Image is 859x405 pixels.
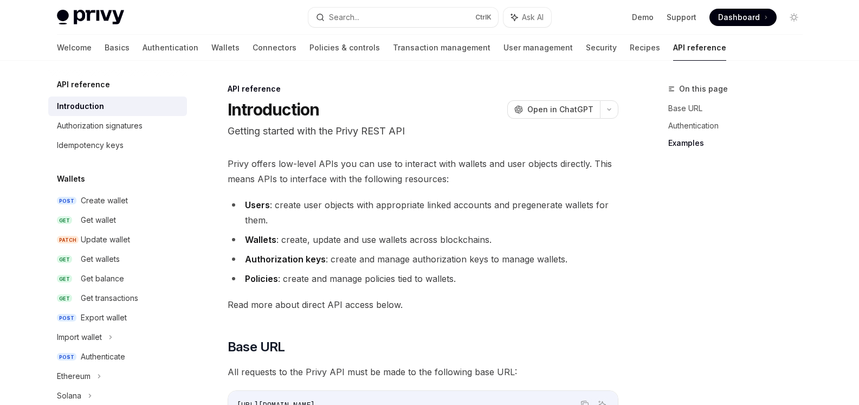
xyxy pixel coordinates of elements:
[143,35,198,61] a: Authentication
[57,370,91,383] div: Ethereum
[475,13,492,22] span: Ctrl K
[81,194,128,207] div: Create wallet
[245,273,278,284] strong: Policies
[630,35,660,61] a: Recipes
[253,35,296,61] a: Connectors
[228,197,618,228] li: : create user objects with appropriate linked accounts and pregenerate wallets for them.
[57,236,79,244] span: PATCH
[81,292,138,305] div: Get transactions
[228,338,285,356] span: Base URL
[57,78,110,91] h5: API reference
[785,9,803,26] button: Toggle dark mode
[667,12,696,23] a: Support
[48,269,187,288] a: GETGet balance
[57,353,76,361] span: POST
[57,197,76,205] span: POST
[245,254,326,265] strong: Authorization keys
[522,12,544,23] span: Ask AI
[503,35,573,61] a: User management
[503,8,551,27] button: Ask AI
[57,255,72,263] span: GET
[228,232,618,247] li: : create, update and use wallets across blockchains.
[48,308,187,327] a: POSTExport wallet
[673,35,726,61] a: API reference
[105,35,130,61] a: Basics
[245,200,270,210] strong: Users
[228,124,618,139] p: Getting started with the Privy REST API
[48,249,187,269] a: GETGet wallets
[81,350,125,363] div: Authenticate
[48,191,187,210] a: POSTCreate wallet
[48,347,187,367] a: POSTAuthenticate
[228,297,618,312] span: Read more about direct API access below.
[329,11,359,24] div: Search...
[57,216,72,224] span: GET
[309,35,380,61] a: Policies & controls
[48,288,187,308] a: GETGet transactions
[57,10,124,25] img: light logo
[81,272,124,285] div: Get balance
[668,134,811,152] a: Examples
[308,8,498,27] button: Search...CtrlK
[57,139,124,152] div: Idempotency keys
[211,35,240,61] a: Wallets
[228,252,618,267] li: : create and manage authorization keys to manage wallets.
[57,294,72,303] span: GET
[507,100,600,119] button: Open in ChatGPT
[57,275,72,283] span: GET
[48,116,187,136] a: Authorization signatures
[48,230,187,249] a: PATCHUpdate wallet
[245,234,276,245] strong: Wallets
[57,389,81,402] div: Solana
[228,100,320,119] h1: Introduction
[57,331,102,344] div: Import wallet
[57,314,76,322] span: POST
[57,100,104,113] div: Introduction
[228,271,618,286] li: : create and manage policies tied to wallets.
[57,119,143,132] div: Authorization signatures
[57,172,85,185] h5: Wallets
[718,12,760,23] span: Dashboard
[81,253,120,266] div: Get wallets
[81,233,130,246] div: Update wallet
[632,12,654,23] a: Demo
[81,214,116,227] div: Get wallet
[586,35,617,61] a: Security
[679,82,728,95] span: On this page
[48,97,187,116] a: Introduction
[668,100,811,117] a: Base URL
[709,9,777,26] a: Dashboard
[668,117,811,134] a: Authentication
[228,156,618,187] span: Privy offers low-level APIs you can use to interact with wallets and user objects directly. This ...
[228,83,618,94] div: API reference
[48,210,187,230] a: GETGet wallet
[57,35,92,61] a: Welcome
[228,364,618,380] span: All requests to the Privy API must be made to the following base URL:
[527,104,593,115] span: Open in ChatGPT
[81,311,127,324] div: Export wallet
[48,136,187,155] a: Idempotency keys
[393,35,490,61] a: Transaction management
